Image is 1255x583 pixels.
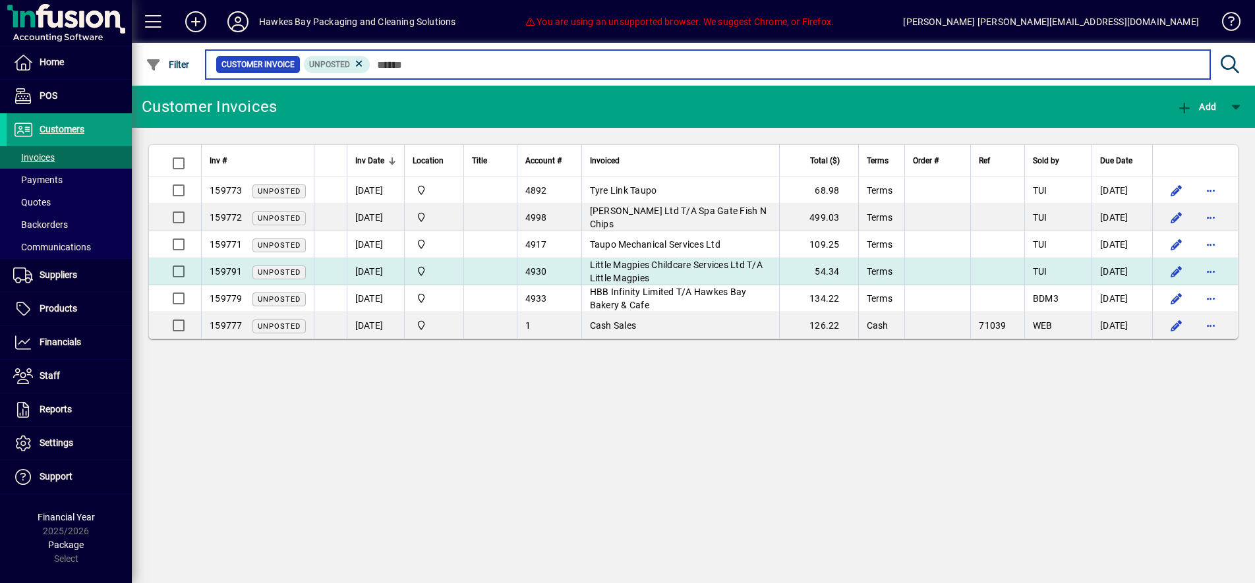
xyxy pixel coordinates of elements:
span: HBB Infinity Limited T/A Hawkes Bay Bakery & Cafe [590,287,747,310]
span: TUI [1033,239,1047,250]
span: 1 [525,320,531,331]
a: Backorders [7,213,132,236]
span: Tyre Link Taupo [590,185,657,196]
span: Staff [40,370,60,381]
span: Settings [40,437,73,448]
span: POS [40,90,57,101]
td: [DATE] [347,231,404,258]
td: [DATE] [347,312,404,339]
span: TUI [1033,266,1047,277]
span: Terms [867,185,892,196]
td: 499.03 [779,204,858,231]
td: [DATE] [1092,204,1152,231]
span: Cash [867,320,889,331]
span: Due Date [1100,153,1132,168]
td: [DATE] [347,204,404,231]
span: Terms [867,212,892,223]
span: Central [413,318,455,333]
span: Customers [40,124,84,134]
span: Products [40,303,77,314]
span: 159771 [210,239,243,250]
span: Communications [13,242,91,252]
span: Package [48,540,84,550]
span: Sold by [1033,153,1059,168]
a: Payments [7,169,132,191]
td: [DATE] [1092,258,1152,285]
span: Add [1177,101,1216,112]
td: [DATE] [347,285,404,312]
div: Due Date [1100,153,1144,168]
span: 159772 [210,212,243,223]
span: TUI [1033,185,1047,196]
a: Support [7,460,132,493]
span: Central [413,210,455,225]
button: More options [1200,288,1221,309]
span: 4930 [525,266,547,277]
span: Terms [867,266,892,277]
div: Hawkes Bay Packaging and Cleaning Solutions [259,11,456,32]
div: Account # [525,153,573,168]
a: Home [7,46,132,79]
span: Unposted [258,241,301,250]
span: Inv Date [355,153,384,168]
span: 4933 [525,293,547,304]
div: Sold by [1033,153,1084,168]
span: 71039 [979,320,1006,331]
div: Title [472,153,509,168]
div: [PERSON_NAME] [PERSON_NAME][EMAIL_ADDRESS][DOMAIN_NAME] [903,11,1199,32]
div: Order # [913,153,963,168]
a: Financials [7,326,132,359]
span: Invoices [13,152,55,163]
span: Reports [40,404,72,414]
td: [DATE] [1092,231,1152,258]
button: Edit [1166,315,1187,336]
button: Edit [1166,207,1187,228]
div: Ref [979,153,1016,168]
span: WEB [1033,320,1053,331]
span: Central [413,291,455,306]
span: TUI [1033,212,1047,223]
div: Inv Date [355,153,396,168]
span: Invoiced [590,153,620,168]
span: Suppliers [40,269,77,280]
span: Financial Year [38,512,95,522]
button: Edit [1166,261,1187,282]
button: More options [1200,315,1221,336]
span: Payments [13,175,63,185]
td: [DATE] [1092,177,1152,204]
mat-chip: Customer Invoice Status: Unposted [304,56,370,73]
a: POS [7,80,132,113]
div: Inv # [210,153,306,168]
span: Cash Sales [590,320,637,331]
td: 68.98 [779,177,858,204]
a: Suppliers [7,259,132,292]
span: Account # [525,153,562,168]
span: Quotes [13,197,51,208]
span: Title [472,153,487,168]
span: 4892 [525,185,547,196]
span: Unposted [258,322,301,331]
span: Terms [867,153,889,168]
span: 159779 [210,293,243,304]
button: More options [1200,180,1221,201]
span: Terms [867,239,892,250]
span: Unposted [258,268,301,277]
span: Total ($) [810,153,840,168]
button: More options [1200,261,1221,282]
button: Add [175,10,217,34]
span: 4998 [525,212,547,223]
span: Unposted [258,295,301,304]
div: Location [413,153,455,168]
span: 4917 [525,239,547,250]
button: More options [1200,207,1221,228]
span: Customer Invoice [221,58,295,71]
a: Settings [7,427,132,460]
span: Order # [913,153,939,168]
span: Filter [146,59,190,70]
button: Add [1173,95,1219,119]
span: Inv # [210,153,227,168]
div: Invoiced [590,153,771,168]
a: Quotes [7,191,132,213]
span: BDM3 [1033,293,1059,304]
span: Backorders [13,219,68,230]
